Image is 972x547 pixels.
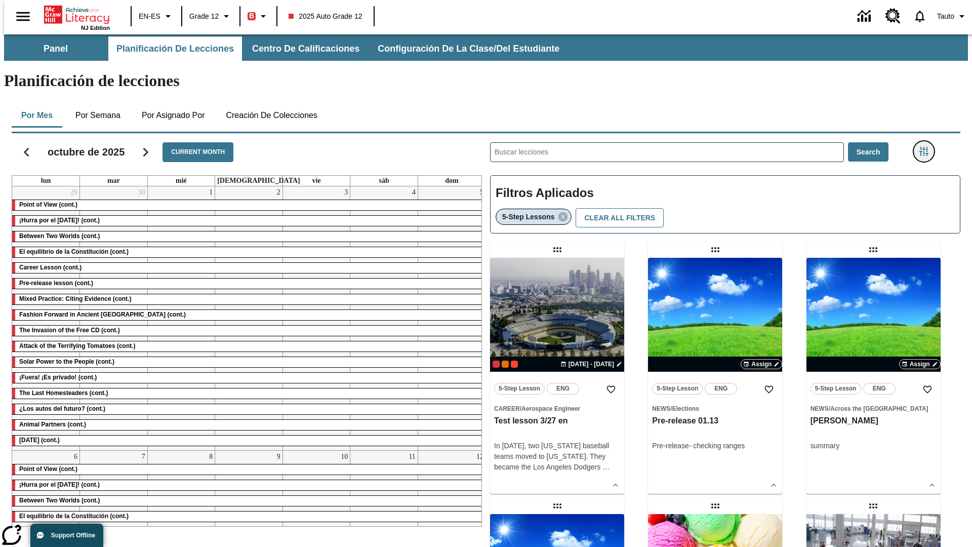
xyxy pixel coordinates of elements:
div: Test 1 [511,361,518,368]
span: ¡Fuera! ¡Es privado! (cont.) [19,374,97,381]
span: Tauto [937,11,954,22]
a: 30 de septiembre de 2025 [136,186,147,199]
span: Configuración de la clase/del estudiante [378,43,559,55]
span: [DATE] - [DATE] [569,360,614,369]
a: 4 de octubre de 2025 [410,186,418,199]
button: Support Offline [30,524,103,547]
div: Subbarra de navegación [4,36,569,61]
button: Regresar [14,139,39,165]
div: Solar Power to the People (cont.) [12,357,485,367]
span: ENG [873,383,886,394]
span: / [670,405,672,412]
span: Point of View (cont.) [19,465,77,473]
span: Día del Trabajo (cont.) [19,437,60,444]
button: Añadir a mis Favoritas [602,380,620,399]
span: Career [494,405,520,412]
span: 5-Step Lesson [815,383,857,394]
div: Lección arrastrable: Test lesson 3/27 en [549,242,565,258]
a: 3 de octubre de 2025 [342,186,350,199]
button: Grado: Grade 12, Elige un grado [185,7,236,25]
td: 5 de octubre de 2025 [418,186,485,451]
td: 3 de octubre de 2025 [282,186,350,451]
span: Point of View (cont.) [19,201,77,208]
button: Por mes [12,103,62,128]
button: Por asignado por [134,103,213,128]
button: 5-Step Lesson [652,383,703,395]
span: Animal Partners (cont.) [19,421,86,428]
span: The Last Homesteaders (cont.) [19,389,108,397]
span: ¡Hurra por el Día de la Constitución! (cont.) [19,481,100,488]
button: 5-Step Lesson [494,383,545,395]
div: In [DATE], two [US_STATE] baseball teams moved to [US_STATE]. They became the Los Angeles Dodgers [494,441,620,473]
span: Tema: Career/Aerospace Engineer [494,403,620,414]
span: ¡Hurra por el Día de la Constitución! (cont.) [19,217,100,224]
span: Career Lesson (cont.) [19,264,82,271]
div: lesson details [490,258,624,494]
div: summary [811,441,937,451]
div: Día del Trabajo (cont.) [12,436,485,446]
div: ¿Los autos del futuro? (cont.) [12,404,485,414]
h3: olga inkwell [811,416,937,426]
button: Panel [5,36,106,61]
button: Assign Elegir fechas [741,359,782,369]
span: 5-Step Lessons [502,213,554,221]
button: ENG [547,383,579,395]
div: Animal Partners (cont.) [12,420,485,430]
button: Seguir [133,139,158,165]
a: 8 de octubre de 2025 [207,451,215,463]
span: ENG [556,383,570,394]
button: Centro de calificaciones [244,36,368,61]
div: lesson details [648,258,782,494]
td: 2 de octubre de 2025 [215,186,283,451]
button: Planificación de lecciones [108,36,242,61]
td: 30 de septiembre de 2025 [80,186,148,451]
span: Aerospace Engineer [521,405,580,412]
a: jueves [215,176,302,186]
span: … [602,463,610,471]
span: Mixed Practice: Citing Evidence (cont.) [19,295,131,302]
div: Lección arrastrable: Test pre-release 21 [865,498,881,514]
button: ENG [863,383,896,395]
div: ¡Hurra por el Día de la Constitución! (cont.) [12,216,485,226]
div: Filtros Aplicados [490,175,960,234]
td: 4 de octubre de 2025 [350,186,418,451]
a: Notificaciones [907,3,933,29]
a: Portada [44,5,110,25]
span: Attack of the Terrifying Tomatoes (cont.) [19,342,136,349]
span: Assign [751,360,772,369]
span: 2025 Auto Grade 12 [289,11,362,22]
span: Between Two Worlds (cont.) [19,232,100,240]
div: Lección arrastrable: olga inkwell [865,242,881,258]
div: Between Two Worlds (cont.) [12,496,485,506]
div: Lección arrastrable: Pre-release 01.13 [707,242,723,258]
div: Pre-release lesson (cont.) [12,279,485,289]
div: The Invasion of the Free CD (cont.) [12,326,485,336]
a: lunes [39,176,53,186]
span: OL 2025 Auto Grade 12 [502,361,509,368]
div: Career Lesson (cont.) [12,263,485,273]
span: News [652,405,670,412]
div: Fashion Forward in Ancient Rome (cont.) [12,310,485,320]
button: Abrir el menú lateral [8,2,38,31]
button: Añadir a mis Favoritas [760,380,778,399]
td: 1 de octubre de 2025 [147,186,215,451]
a: 2 de octubre de 2025 [275,186,282,199]
span: Centro de calificaciones [252,43,359,55]
span: El equilibrio de la Constitución (cont.) [19,513,129,520]
div: Attack of the Terrifying Tomatoes (cont.) [12,341,485,351]
button: Oct 13 - Oct 13 Elegir fechas [558,360,624,369]
div: Mixed Practice: Citing Evidence (cont.) [12,294,485,304]
a: martes [105,176,122,186]
button: Creación de colecciones [218,103,326,128]
span: ENG [714,383,727,394]
div: ¡Hurra por el Día de la Constitución! (cont.) [12,480,485,490]
span: Across the [GEOGRAPHIC_DATA] [830,405,928,412]
button: Current Month [163,142,233,162]
span: Fashion Forward in Ancient Rome (cont.) [19,311,186,318]
a: Centro de información [852,3,879,30]
div: Point of View (cont.) [12,200,485,210]
a: 9 de octubre de 2025 [275,451,282,463]
span: Support Offline [51,532,95,539]
div: El equilibrio de la Constitución (cont.) [12,512,485,522]
span: News [811,405,829,412]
